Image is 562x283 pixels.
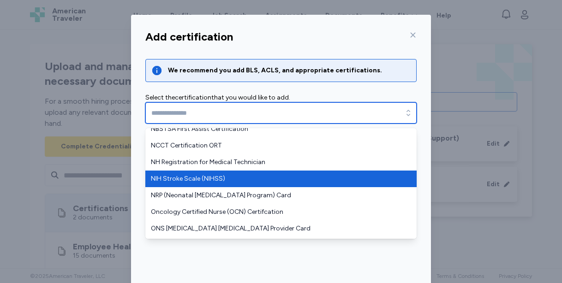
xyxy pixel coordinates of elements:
span: NRP (Neonatal [MEDICAL_DATA] Program) Card [151,191,400,200]
span: NH Registration for Medical Technician [151,158,400,167]
span: ONS [MEDICAL_DATA] [MEDICAL_DATA] Provider Card [151,224,400,233]
span: NCCT Certification ORT [151,141,400,150]
span: NBSTSA First Assist Certification [151,124,400,134]
span: Oncology Certified Nurse (OCN) Certifcation [151,207,400,217]
span: NIH Stroke Scale (NIHSS) [151,174,400,183]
